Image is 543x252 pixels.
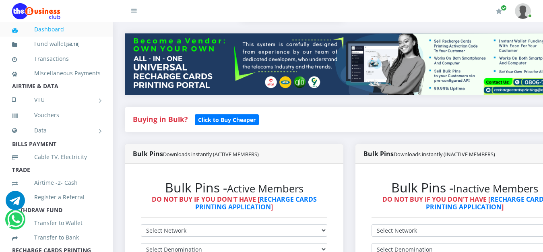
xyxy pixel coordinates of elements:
[66,41,80,47] small: [ ]
[195,114,259,124] a: Click to Buy Cheaper
[496,8,502,14] i: Renew/Upgrade Subscription
[12,64,101,83] a: Miscellaneous Payments
[453,182,538,196] small: Inactive Members
[12,50,101,68] a: Transactions
[133,149,259,158] strong: Bulk Pins
[12,214,101,232] a: Transfer to Wallet
[12,174,101,192] a: Airtime -2- Cash
[141,180,327,195] h2: Bulk Pins -
[198,116,256,124] b: Click to Buy Cheaper
[133,114,188,124] strong: Buying in Bulk?
[227,182,304,196] small: Active Members
[163,151,259,158] small: Downloads instantly (ACTIVE MEMBERS)
[12,20,101,39] a: Dashboard
[12,188,101,207] a: Register a Referral
[12,90,101,110] a: VTU
[394,151,495,158] small: Downloads instantly (INACTIVE MEMBERS)
[12,228,101,247] a: Transfer to Bank
[363,149,495,158] strong: Bulk Pins
[7,216,24,229] a: Chat for support
[152,195,317,211] strong: DO NOT BUY IF YOU DON'T HAVE [ ]
[12,3,60,19] img: Logo
[12,120,101,140] a: Data
[12,148,101,166] a: Cable TV, Electricity
[12,35,101,54] a: Fund wallet[53.18]
[6,197,25,210] a: Chat for support
[67,41,78,47] b: 53.18
[501,5,507,11] span: Renew/Upgrade Subscription
[195,195,317,211] a: RECHARGE CARDS PRINTING APPLICATION
[12,106,101,124] a: Vouchers
[515,3,531,19] img: User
